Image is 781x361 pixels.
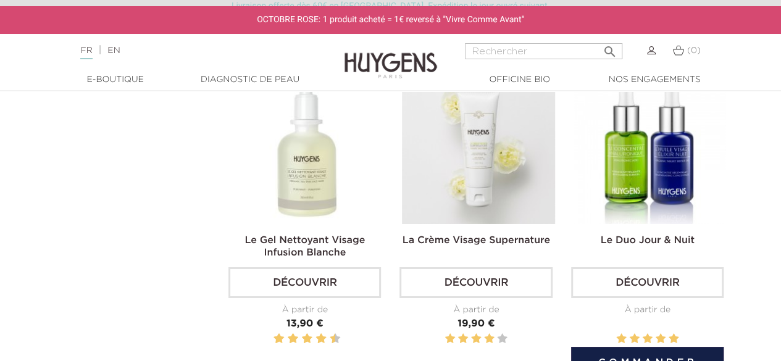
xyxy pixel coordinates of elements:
button:  [599,39,621,56]
label: 1 [445,331,455,347]
a: Le Gel Nettoyant Visage Infusion Blanche [244,236,365,258]
a: EN [107,46,120,55]
label: 4 [290,331,296,347]
label: 5 [497,331,507,347]
label: 1 [616,331,626,347]
input: Rechercher [465,43,622,59]
a: La Crème Visage Supernature [403,236,550,246]
a: E-Boutique [54,73,177,86]
span: (0) [687,46,701,55]
a: Découvrir [399,267,552,298]
div: À partir de [399,304,552,317]
label: 6 [304,331,310,347]
label: 3 [471,331,481,347]
div: À partir de [571,304,724,317]
a: Découvrir [228,267,381,298]
img: Huygens [345,33,437,80]
img: Le Gel Nettoyant Visage Infusion Blanche 250ml [231,72,383,224]
span: 19,90 € [457,319,495,329]
a: Officine Bio [458,73,582,86]
span: 13,90 € [286,319,324,329]
a: Le Duo Jour & Nuit [601,236,695,246]
div: | [74,43,316,58]
label: 2 [276,331,282,347]
a: Diagnostic de peau [188,73,312,86]
a: Découvrir [571,267,724,298]
a: FR [80,46,92,59]
label: 1 [271,331,273,347]
a: Nos engagements [593,73,716,86]
label: 9 [327,331,329,347]
i:  [603,41,617,56]
label: 5 [669,331,679,347]
label: 2 [458,331,468,347]
img: La Crème Visage Supernature [402,72,554,224]
label: 5 [299,331,301,347]
label: 8 [318,331,324,347]
label: 3 [643,331,653,347]
label: 4 [656,331,666,347]
div: À partir de [228,304,381,317]
label: 4 [484,331,494,347]
label: 10 [332,331,338,347]
label: 2 [629,331,639,347]
label: 7 [314,331,315,347]
label: 3 [285,331,287,347]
